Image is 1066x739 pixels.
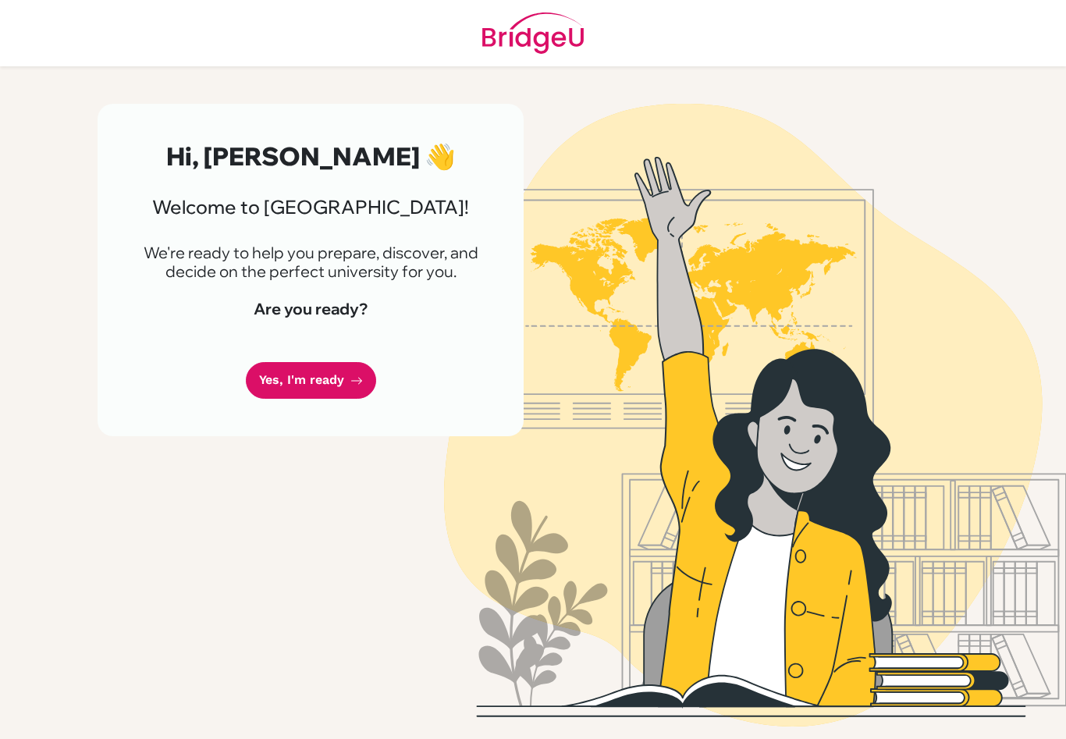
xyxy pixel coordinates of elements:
[246,362,376,399] a: Yes, I'm ready
[135,141,486,171] h2: Hi, [PERSON_NAME] 👋
[135,243,486,281] p: We're ready to help you prepare, discover, and decide on the perfect university for you.
[135,196,486,219] h3: Welcome to [GEOGRAPHIC_DATA]!
[135,300,486,318] h4: Are you ready?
